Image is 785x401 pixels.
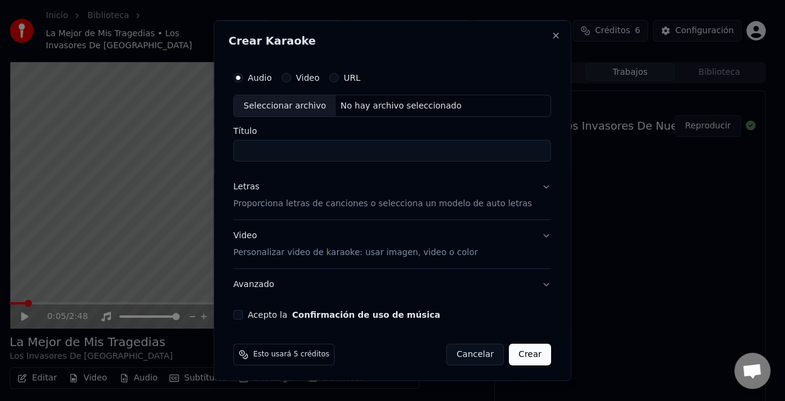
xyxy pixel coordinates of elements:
[233,181,259,193] div: Letras
[229,35,556,46] h2: Crear Karaoke
[233,220,551,268] button: VideoPersonalizar video de karaoke: usar imagen, video o color
[253,350,329,359] span: Esto usará 5 créditos
[233,269,551,300] button: Avanzado
[234,95,336,116] div: Seleccionar archivo
[344,73,361,81] label: URL
[292,311,441,319] button: Acepto la
[296,73,320,81] label: Video
[233,127,551,135] label: Título
[233,230,478,259] div: Video
[248,73,272,81] label: Audio
[509,344,551,365] button: Crear
[447,344,505,365] button: Cancelar
[233,247,478,259] p: Personalizar video de karaoke: usar imagen, video o color
[248,311,440,319] label: Acepto la
[233,198,532,210] p: Proporciona letras de canciones o selecciona un modelo de auto letras
[336,99,467,112] div: No hay archivo seleccionado
[233,171,551,219] button: LetrasProporciona letras de canciones o selecciona un modelo de auto letras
